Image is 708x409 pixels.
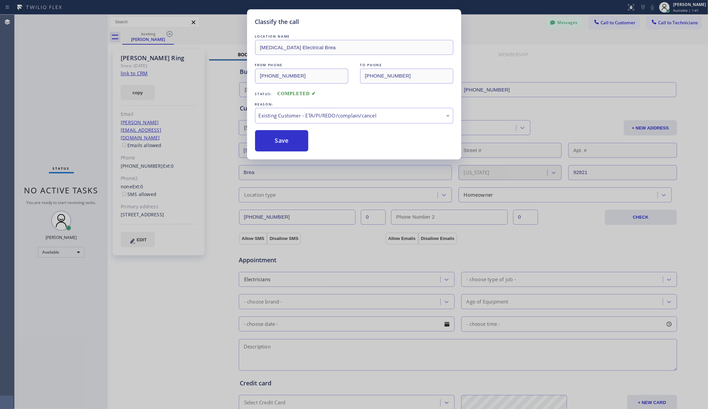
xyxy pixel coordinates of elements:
[360,62,453,69] div: TO PHONE
[259,112,450,119] div: Existing Customer - ETA/PI/REDO/complain/cancel
[360,69,453,84] input: To phone
[255,17,299,26] h5: Classify the call
[277,91,316,96] span: COMPLETED
[255,130,309,151] button: Save
[255,62,348,69] div: FROM PHONE
[255,92,272,96] span: Status:
[255,33,453,40] div: LOCATION NAME
[255,101,453,108] div: REASON:
[255,69,348,84] input: From phone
